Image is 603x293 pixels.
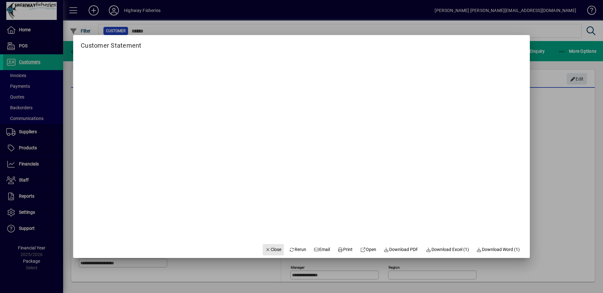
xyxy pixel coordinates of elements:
button: Close [263,244,284,255]
button: Download Excel (1) [423,244,471,255]
span: Download PDF [384,246,419,253]
h2: Customer Statement [73,35,149,51]
button: Print [335,244,355,255]
span: Rerun [289,246,306,253]
span: Download Excel (1) [426,246,469,253]
button: Download Word (1) [474,244,523,255]
a: Download PDF [381,244,421,255]
span: Email [314,246,330,253]
span: Close [265,246,282,253]
span: Download Word (1) [477,246,520,253]
span: Print [337,246,353,253]
a: Open [358,244,379,255]
button: Email [311,244,333,255]
span: Open [360,246,376,253]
